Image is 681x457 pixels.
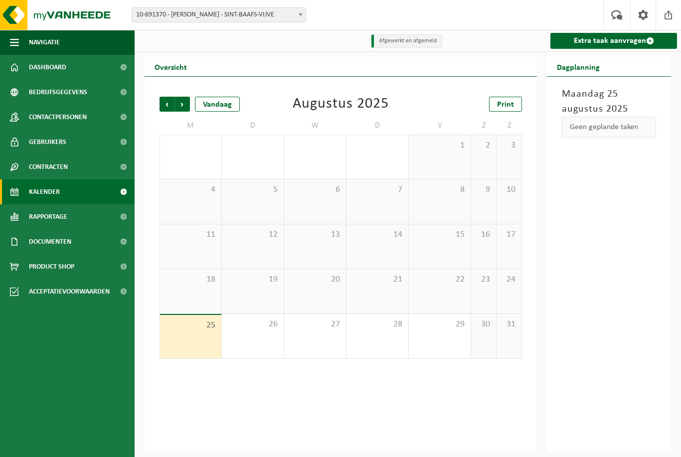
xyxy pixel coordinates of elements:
[29,80,87,105] span: Bedrijfsgegevens
[497,101,514,109] span: Print
[414,229,466,240] span: 15
[547,57,610,76] h2: Dagplanning
[476,319,491,330] span: 30
[165,184,216,195] span: 4
[502,140,516,151] span: 3
[497,117,522,135] td: Z
[29,154,68,179] span: Contracten
[29,204,67,229] span: Rapportage
[550,33,677,49] a: Extra taak aanvragen
[145,57,197,76] h2: Overzicht
[471,117,497,135] td: Z
[227,229,279,240] span: 12
[502,229,516,240] span: 17
[414,319,466,330] span: 29
[414,140,466,151] span: 1
[476,229,491,240] span: 16
[414,274,466,285] span: 22
[29,105,87,130] span: Contactpersonen
[29,55,66,80] span: Dashboard
[351,184,403,195] span: 7
[409,117,471,135] td: V
[29,179,60,204] span: Kalender
[562,87,656,117] h3: Maandag 25 augustus 2025
[502,274,516,285] span: 24
[227,319,279,330] span: 26
[29,30,60,55] span: Navigatie
[165,320,216,331] span: 25
[346,117,409,135] td: D
[351,229,403,240] span: 14
[489,97,522,112] a: Print
[502,319,516,330] span: 31
[476,274,491,285] span: 23
[29,254,74,279] span: Product Shop
[371,34,442,48] li: Afgewerkt en afgemeld
[284,117,346,135] td: W
[160,117,222,135] td: M
[502,184,516,195] span: 10
[227,274,279,285] span: 19
[289,184,341,195] span: 6
[29,229,71,254] span: Documenten
[293,97,389,112] div: Augustus 2025
[29,279,110,304] span: Acceptatievoorwaarden
[160,97,174,112] span: Vorige
[132,7,306,22] span: 10-691370 - STEVEN DEMEULEMEESTER - SINT-BAAFS-VIJVE
[351,274,403,285] span: 21
[289,319,341,330] span: 27
[562,117,656,138] div: Geen geplande taken
[414,184,466,195] span: 8
[222,117,284,135] td: D
[289,274,341,285] span: 20
[476,140,491,151] span: 2
[165,229,216,240] span: 11
[132,8,306,22] span: 10-691370 - STEVEN DEMEULEMEESTER - SINT-BAAFS-VIJVE
[195,97,240,112] div: Vandaag
[29,130,66,154] span: Gebruikers
[289,229,341,240] span: 13
[476,184,491,195] span: 9
[351,319,403,330] span: 28
[227,184,279,195] span: 5
[175,97,190,112] span: Volgende
[165,274,216,285] span: 18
